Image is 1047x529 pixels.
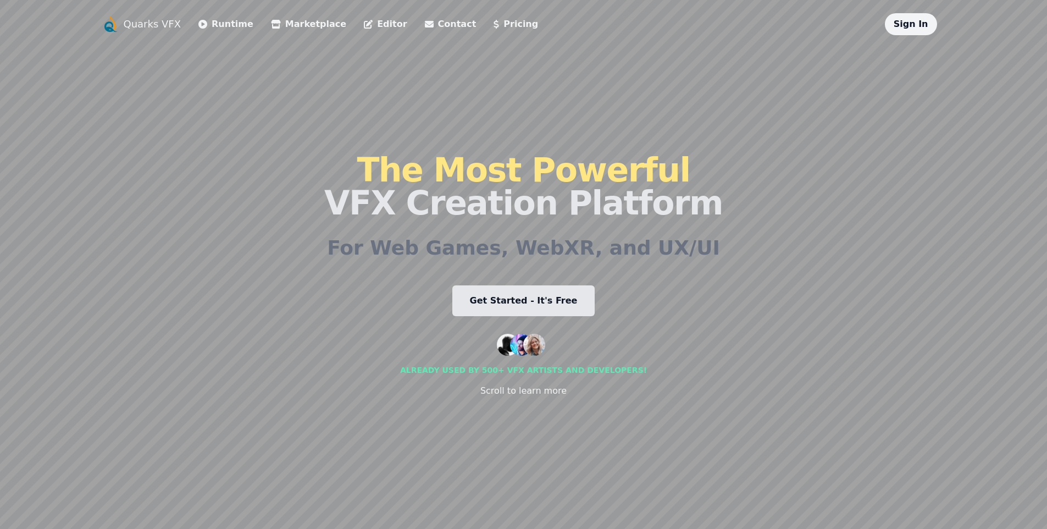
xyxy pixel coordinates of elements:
a: Quarks VFX [124,16,181,32]
h2: For Web Games, WebXR, and UX/UI [327,237,720,259]
a: Get Started - It's Free [452,285,595,316]
img: customer 1 [497,334,519,356]
img: customer 2 [510,334,532,356]
a: Runtime [198,18,253,31]
div: Already used by 500+ vfx artists and developers! [400,365,647,376]
h1: VFX Creation Platform [324,153,723,219]
a: Editor [364,18,407,31]
a: Marketplace [271,18,346,31]
a: Contact [425,18,477,31]
a: Sign In [894,19,928,29]
div: Scroll to learn more [480,384,567,398]
span: The Most Powerful [357,151,690,189]
img: customer 3 [523,334,545,356]
a: Pricing [494,18,538,31]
